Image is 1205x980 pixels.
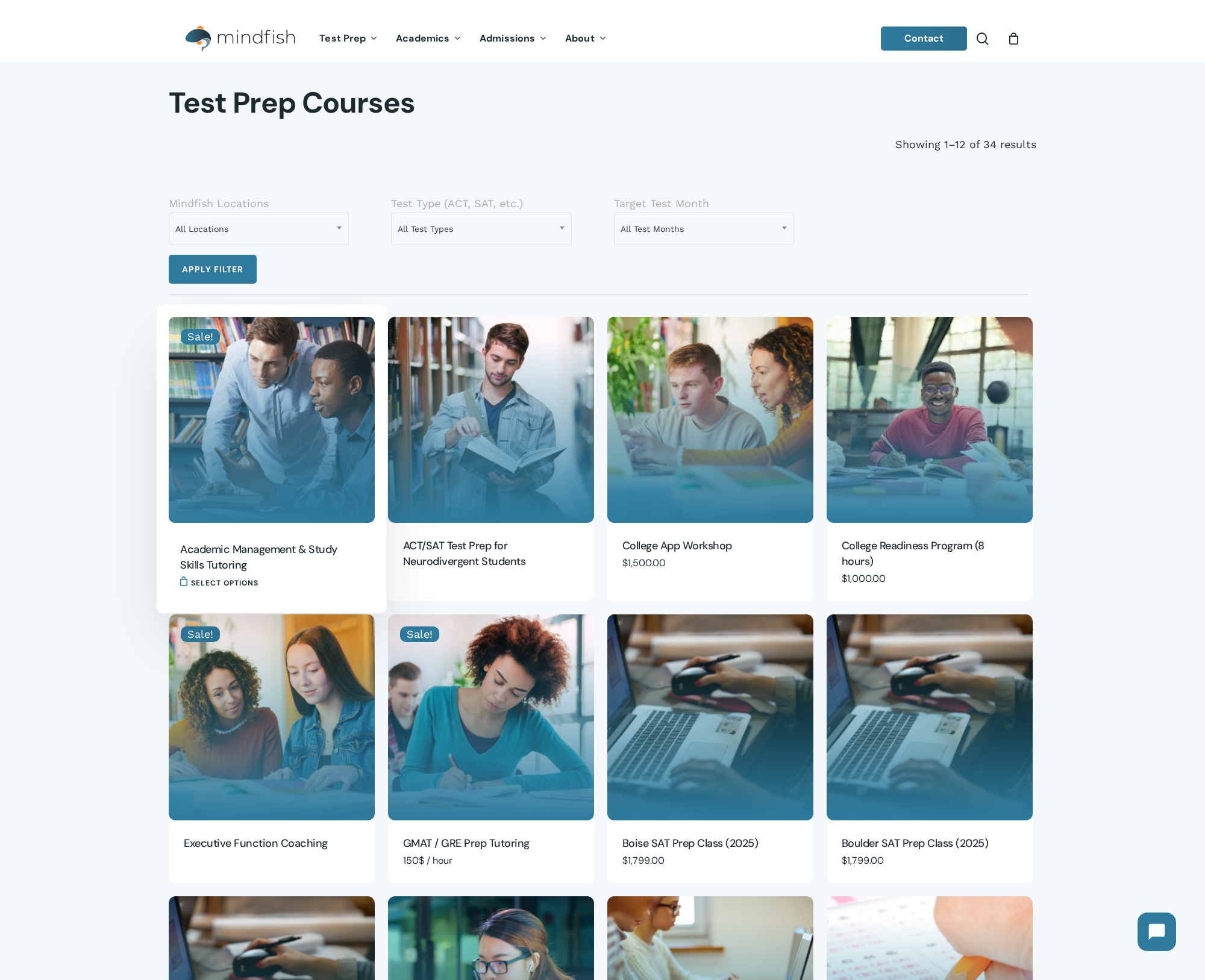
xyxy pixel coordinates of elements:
[191,576,258,590] span: Select options
[181,329,220,345] span: Sale!
[842,854,847,867] span: $
[904,32,944,45] span: Contact
[169,317,375,523] img: Teacher working with male teenage pupil at computer
[310,34,387,44] a: Test Prep
[310,16,615,61] nav: Main Menu
[181,626,220,642] span: Sale!
[881,27,968,51] a: Contact
[180,541,356,574] a: Academic Management & Study Skills Tutoring
[480,32,535,45] span: Admissions
[607,317,813,523] img: College Essay Bootcamp
[842,572,847,585] span: $
[391,213,571,245] span: All Test Types
[388,317,594,523] img: Neurodivergent
[614,213,794,245] span: All Test Months
[614,198,709,210] label: Target Test Month
[622,557,628,569] span: $
[387,34,471,44] a: Academics
[169,216,348,242] span: All Locations
[169,614,375,820] img: Executive Function Coaching 1
[622,538,798,555] a: College App Workshop
[169,614,375,820] a: Executive Function Coaching
[622,854,665,867] bdi: 1,799.00
[842,538,1018,570] a: College Readiness Program (8 hours)
[556,34,616,44] a: About
[180,576,258,587] a: Add to cart: “Academic Management & Study Skills Tutoring”
[827,317,1033,523] img: College Readiness
[400,626,439,642] span: Sale!
[827,317,1033,523] a: College Readiness Program (8 hours)
[842,854,884,867] bdi: 1,799.00
[388,317,594,523] a: ACT/SAT Test Prep for Neurodivergent Students
[403,835,579,852] a: GMAT / GRE Prep Tutoring
[169,198,269,210] label: Mindfish Locations
[607,614,813,820] img: Online SAT Prep 14
[622,854,628,867] span: $
[842,835,1018,852] a: Boulder SAT Prep Class (2025)
[842,572,886,585] bdi: 1,000.00
[169,213,349,245] span: All Locations
[169,317,375,523] a: Academic Management & Study Skills Tutoring
[471,34,556,44] a: Admissions
[169,86,1036,120] h1: Test Prep Courses
[565,32,595,45] span: About
[396,32,449,45] span: Academics
[895,133,1036,157] p: Showing 1–12 of 34 results
[392,216,571,242] span: All Test Types
[403,538,579,570] a: ACT/SAT Test Prep for Neurodivergent Students
[319,32,366,45] span: Test Prep
[615,216,793,242] span: All Test Months
[607,614,813,820] a: Boise SAT Prep Class (2025)
[622,835,798,852] a: Boise SAT Prep Class (2025)
[1007,32,1020,45] a: Cart
[388,614,594,820] img: GMAT GRE 1
[169,255,257,284] button: Apply filter
[607,317,813,523] a: College App Workshop
[1125,900,1188,963] iframe: Chatbot
[827,614,1033,820] a: Boulder SAT Prep Class (2025)
[403,854,452,867] span: 150$ / hour
[827,614,1033,820] img: Online SAT Prep 14
[391,198,523,210] label: Test Type (ACT, SAT, etc.)
[169,16,1036,61] header: Main Menu
[388,614,594,820] a: GMAT / GRE Prep Tutoring
[622,557,666,569] bdi: 1,500.00
[184,835,360,852] a: Executive Function Coaching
